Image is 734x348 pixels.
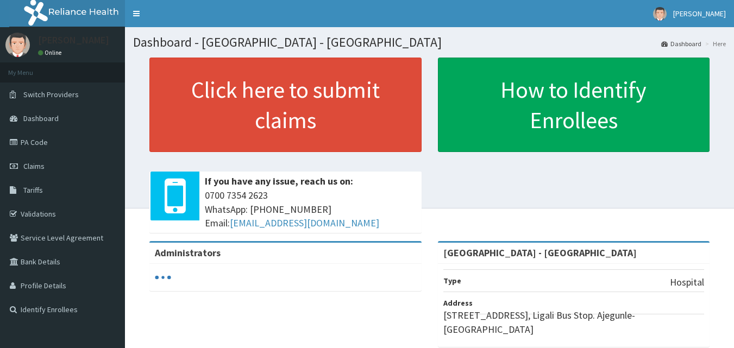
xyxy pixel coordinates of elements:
[38,35,109,45] p: [PERSON_NAME]
[23,113,59,123] span: Dashboard
[155,269,171,286] svg: audio-loading
[205,175,353,187] b: If you have any issue, reach us on:
[23,161,45,171] span: Claims
[149,58,422,152] a: Click here to submit claims
[5,33,30,57] img: User Image
[670,275,704,289] p: Hospital
[38,49,64,56] a: Online
[443,298,473,308] b: Address
[133,35,726,49] h1: Dashboard - [GEOGRAPHIC_DATA] - [GEOGRAPHIC_DATA]
[443,246,637,259] strong: [GEOGRAPHIC_DATA] - [GEOGRAPHIC_DATA]
[443,276,461,286] b: Type
[155,246,221,259] b: Administrators
[653,7,667,21] img: User Image
[438,58,710,152] a: How to Identify Enrollees
[443,308,705,336] p: [STREET_ADDRESS], Ligali Bus Stop. Ajegunle- [GEOGRAPHIC_DATA]
[23,90,79,99] span: Switch Providers
[23,185,43,195] span: Tariffs
[661,39,701,48] a: Dashboard
[205,188,416,230] span: 0700 7354 2623 WhatsApp: [PHONE_NUMBER] Email:
[702,39,726,48] li: Here
[673,9,726,18] span: [PERSON_NAME]
[230,217,379,229] a: [EMAIL_ADDRESS][DOMAIN_NAME]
